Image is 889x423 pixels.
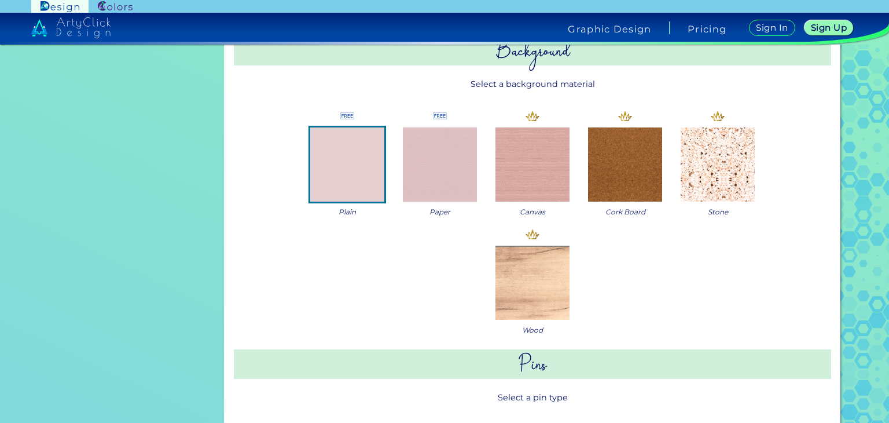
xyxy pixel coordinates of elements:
[751,20,793,35] a: Sign In
[618,109,632,123] img: icon_premium_gold.svg
[688,24,726,34] a: Pricing
[522,324,543,336] span: Wood
[568,24,651,34] h4: Graphic Design
[520,206,545,217] span: Canvas
[234,35,831,65] h2: Background
[433,109,447,123] img: icon_free.svg
[758,24,787,32] h5: Sign In
[813,24,845,32] h5: Sign Up
[807,21,851,35] a: Sign Up
[495,246,570,320] img: ex-mb-sw-style-3.png
[98,1,133,12] img: ArtyClick Colors logo
[339,206,356,217] span: Plain
[708,206,728,217] span: Stone
[234,74,831,95] p: Select a background material
[588,127,662,202] img: ex-mb-sw-style-5.png
[31,17,111,38] img: artyclick_design_logo_white_combined_path.svg
[495,127,570,202] img: ex-mb-sw-style-2.png
[605,206,645,217] span: Cork Board
[234,349,831,379] h2: Pins
[340,109,354,123] img: icon_free.svg
[711,109,725,123] img: icon_premium_gold.svg
[310,127,384,202] img: ex-mb-sw-style-0.jpg
[681,127,755,202] img: ex-mb-sw-style-4.png
[526,227,539,241] img: icon_premium_gold.svg
[403,127,477,202] img: ex-mb-sw-style-1.png
[429,206,450,217] span: Paper
[526,109,539,123] img: icon_premium_gold.svg
[234,387,831,409] p: Select a pin type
